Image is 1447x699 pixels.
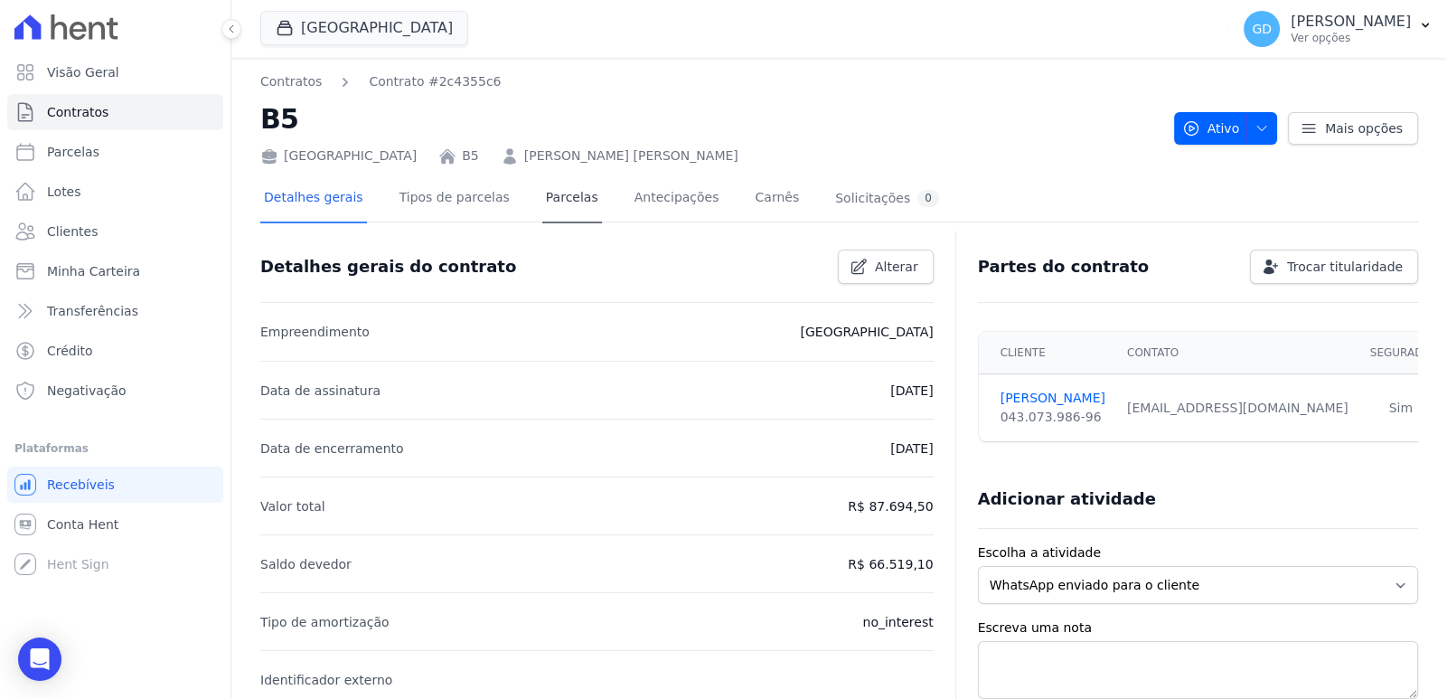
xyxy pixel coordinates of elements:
span: Ativo [1182,112,1240,145]
a: Mais opções [1288,112,1418,145]
p: R$ 66.519,10 [848,553,933,575]
h3: Adicionar atividade [978,488,1156,510]
div: Open Intercom Messenger [18,638,61,681]
a: [PERSON_NAME] [1001,389,1105,408]
a: Lotes [7,174,223,210]
p: Data de assinatura [260,380,381,401]
a: Conta Hent [7,506,223,543]
a: Visão Geral [7,54,223,90]
p: [GEOGRAPHIC_DATA] [800,321,933,343]
span: Visão Geral [47,63,119,81]
p: Data de encerramento [260,438,404,459]
span: Negativação [47,382,127,400]
div: [EMAIL_ADDRESS][DOMAIN_NAME] [1127,399,1348,418]
div: 0 [917,190,939,207]
span: Lotes [47,183,81,201]
a: Carnês [751,175,803,223]
a: Trocar titularidade [1250,250,1418,284]
a: Negativação [7,373,223,409]
button: GD [PERSON_NAME] Ver opções [1229,4,1447,54]
label: Escolha a atividade [978,543,1418,562]
span: Parcelas [47,143,99,161]
a: Solicitações0 [832,175,943,223]
div: [GEOGRAPHIC_DATA] [260,146,417,165]
p: Ver opções [1291,31,1411,45]
div: Plataformas [14,438,216,459]
th: Cliente [979,332,1116,374]
p: no_interest [862,611,933,633]
span: Recebíveis [47,476,115,494]
h3: Detalhes gerais do contrato [260,256,516,278]
span: Contratos [47,103,108,121]
a: Contrato #2c4355c6 [369,72,501,91]
p: [PERSON_NAME] [1291,13,1411,31]
p: Empreendimento [260,321,370,343]
button: Ativo [1174,112,1278,145]
a: Minha Carteira [7,253,223,289]
h3: Partes do contrato [978,256,1150,278]
a: Contratos [7,94,223,130]
a: Clientes [7,213,223,250]
p: Valor total [260,496,325,517]
a: Detalhes gerais [260,175,367,223]
span: Crédito [47,342,93,360]
a: Alterar [838,250,934,284]
span: Clientes [47,222,98,241]
th: Segurado [1359,332,1442,374]
span: Trocar titularidade [1287,258,1403,276]
a: Parcelas [7,134,223,170]
div: 043.073.986-96 [1001,408,1105,427]
p: [DATE] [890,380,933,401]
button: [GEOGRAPHIC_DATA] [260,11,468,45]
span: Minha Carteira [47,262,140,280]
th: Contato [1116,332,1359,374]
p: Tipo de amortização [260,611,390,633]
a: B5 [462,146,479,165]
span: Conta Hent [47,515,118,534]
span: Mais opções [1325,119,1403,137]
a: Antecipações [631,175,723,223]
nav: Breadcrumb [260,72,1160,91]
a: Recebíveis [7,467,223,503]
a: Transferências [7,293,223,329]
p: R$ 87.694,50 [848,496,933,517]
p: [DATE] [890,438,933,459]
label: Escreva uma nota [978,619,1418,638]
a: Crédito [7,333,223,369]
p: Saldo devedor [260,553,352,575]
span: GD [1252,23,1272,35]
a: [PERSON_NAME] [PERSON_NAME] [524,146,738,165]
p: Identificador externo [260,669,392,691]
a: Tipos de parcelas [396,175,513,223]
td: Sim [1359,374,1442,442]
span: Transferências [47,302,138,320]
nav: Breadcrumb [260,72,502,91]
h2: B5 [260,99,1160,139]
div: Solicitações [835,190,939,207]
span: Alterar [875,258,918,276]
a: Contratos [260,72,322,91]
a: Parcelas [542,175,602,223]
